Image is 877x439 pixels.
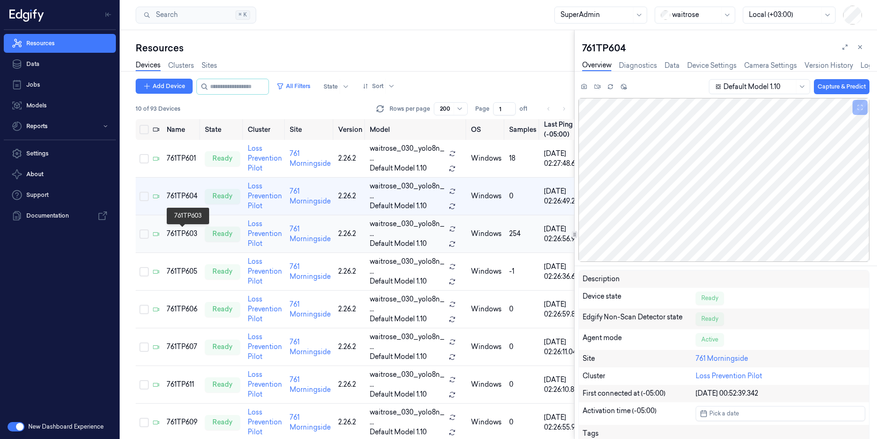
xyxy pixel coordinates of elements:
span: Default Model 1.10 [370,163,427,173]
th: OS [467,119,505,140]
button: Reports [4,117,116,136]
span: waitrose_030_yolo8n_ ... [370,144,445,163]
div: [DATE] 02:26:56.977 [544,224,583,244]
a: 761 Morningside [290,262,331,281]
div: First connected at (-05:00) [583,389,696,398]
div: 0 [509,304,536,314]
p: windows [471,267,502,276]
div: -1 [509,267,536,276]
a: Clusters [168,61,194,71]
span: Default Model 1.10 [370,239,427,249]
a: Loss Prevention Pilot [696,372,762,380]
a: 761 Morningside [290,338,331,356]
button: Pick a date [696,406,865,421]
th: Samples [505,119,540,140]
p: windows [471,380,502,390]
div: 18 [509,154,536,163]
div: Agent mode [583,333,696,346]
div: 761TP603 [167,229,197,239]
div: 2.26.2 [338,342,362,352]
a: 761 Morningside [290,187,331,205]
div: [DATE] 02:26:55.903 [544,413,583,432]
div: 0 [509,417,536,427]
p: windows [471,304,502,314]
th: Model [366,119,467,140]
span: waitrose_030_yolo8n_ ... [370,181,445,201]
a: 761 Morningside [696,354,748,363]
div: [DATE] 02:27:48.652 [544,149,583,169]
div: ready [205,302,240,317]
div: 761TP601 [167,154,197,163]
span: of 1 [520,105,535,113]
span: waitrose_030_yolo8n_ ... [370,294,445,314]
a: Camera Settings [744,61,797,71]
span: Default Model 1.10 [370,352,427,362]
div: 0 [509,342,536,352]
div: 2.26.2 [338,154,362,163]
button: Select row [139,154,149,163]
button: Add Device [136,79,193,94]
a: Data [665,61,680,71]
button: All Filters [273,79,314,94]
a: 761 Morningside [290,300,331,318]
div: ready [205,151,240,166]
div: ready [205,415,240,430]
div: 0 [509,380,536,390]
button: Select row [139,305,149,314]
div: ready [205,377,240,392]
div: 761TP609 [167,417,197,427]
div: 2.26.2 [338,417,362,427]
div: [DATE] 02:26:49.236 [544,187,583,206]
button: Select row [139,267,149,276]
a: Loss Prevention Pilot [248,219,282,248]
div: 761TP604 [167,191,197,201]
th: Site [286,119,334,140]
div: 2.26.2 [338,229,362,239]
span: waitrose_030_yolo8n_ ... [370,407,445,427]
span: 10 of 93 Devices [136,105,180,113]
div: [DATE] 02:26:11.042 [544,337,583,357]
button: Search⌘K [136,7,256,24]
nav: pagination [542,102,570,115]
p: Rows per page [390,105,430,113]
a: Loss Prevention Pilot [248,333,282,361]
div: [DATE] 00:52:39.342 [696,389,865,398]
div: Resources [136,41,574,55]
p: windows [471,417,502,427]
div: [DATE] 02:26:59.881 [544,300,583,319]
div: 0 [509,191,536,201]
div: ready [205,340,240,355]
a: Loss Prevention Pilot [248,144,282,172]
button: About [4,165,116,184]
a: Jobs [4,75,116,94]
button: Select row [139,342,149,352]
div: [DATE] 02:26:36.632 [544,262,583,282]
div: 761TP607 [167,342,197,352]
div: Ready [696,312,724,325]
div: Ready [696,292,724,305]
button: Select row [139,380,149,390]
span: Default Model 1.10 [370,314,427,324]
span: waitrose_030_yolo8n_ ... [370,219,445,239]
th: State [201,119,244,140]
span: Default Model 1.10 [370,390,427,399]
a: Overview [582,60,611,71]
a: Data [4,55,116,73]
div: 761TP605 [167,267,197,276]
a: Diagnostics [619,61,657,71]
th: Last Ping (-05:00) [540,119,587,140]
p: windows [471,191,502,201]
div: [DATE] 02:26:10.854 [544,375,583,395]
a: Devices [136,60,161,71]
div: 2.26.2 [338,191,362,201]
a: 761 Morningside [290,149,331,168]
a: Documentation [4,206,116,225]
a: Loss Prevention Pilot [248,408,282,436]
a: Loss Prevention Pilot [248,370,282,398]
div: Active [696,333,724,346]
div: ready [205,189,240,204]
div: Device state [583,292,696,305]
div: Cluster [583,371,696,381]
div: 761TP611 [167,380,197,390]
a: Version History [804,61,853,71]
